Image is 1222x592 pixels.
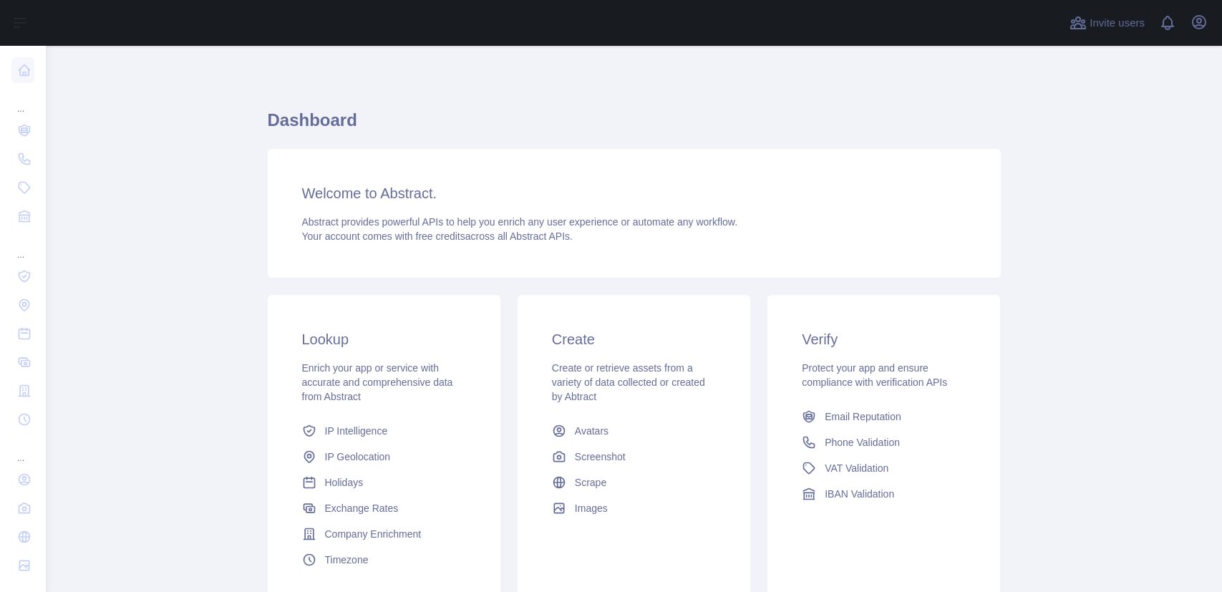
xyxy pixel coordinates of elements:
[575,501,608,515] span: Images
[825,487,894,501] span: IBAN Validation
[302,329,466,349] h3: Lookup
[825,435,900,450] span: Phone Validation
[325,527,422,541] span: Company Enrichment
[1067,11,1148,34] button: Invite users
[546,495,722,521] a: Images
[296,547,472,573] a: Timezone
[825,409,901,424] span: Email Reputation
[325,450,391,464] span: IP Geolocation
[325,475,364,490] span: Holidays
[552,329,716,349] h3: Create
[325,424,388,438] span: IP Intelligence
[11,86,34,115] div: ...
[552,362,705,402] span: Create or retrieve assets from a variety of data collected or created by Abtract
[296,495,472,521] a: Exchange Rates
[11,435,34,464] div: ...
[546,418,722,444] a: Avatars
[302,362,453,402] span: Enrich your app or service with accurate and comprehensive data from Abstract
[546,444,722,470] a: Screenshot
[796,481,971,507] a: IBAN Validation
[302,183,966,203] h3: Welcome to Abstract.
[825,461,888,475] span: VAT Validation
[325,501,399,515] span: Exchange Rates
[796,404,971,430] a: Email Reputation
[296,444,472,470] a: IP Geolocation
[302,231,573,242] span: Your account comes with across all Abstract APIs.
[546,470,722,495] a: Scrape
[11,232,34,261] div: ...
[802,362,947,388] span: Protect your app and ensure compliance with verification APIs
[268,109,1001,143] h1: Dashboard
[296,418,472,444] a: IP Intelligence
[575,450,626,464] span: Screenshot
[575,475,606,490] span: Scrape
[325,553,369,567] span: Timezone
[302,216,738,228] span: Abstract provides powerful APIs to help you enrich any user experience or automate any workflow.
[575,424,608,438] span: Avatars
[296,521,472,547] a: Company Enrichment
[796,430,971,455] a: Phone Validation
[296,470,472,495] a: Holidays
[796,455,971,481] a: VAT Validation
[416,231,465,242] span: free credits
[1090,15,1145,31] span: Invite users
[802,329,966,349] h3: Verify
